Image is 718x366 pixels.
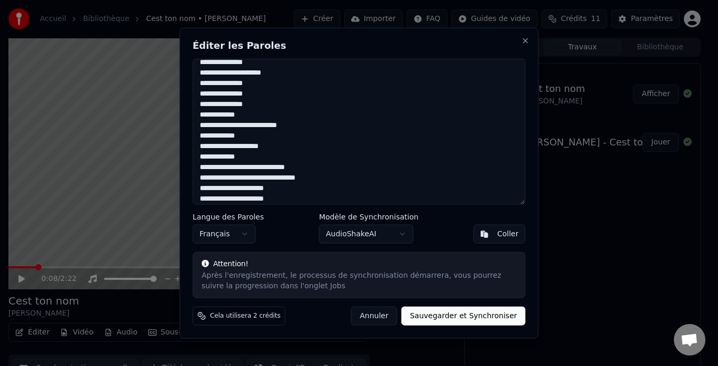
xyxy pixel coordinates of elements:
label: Modèle de Synchronisation [319,213,418,221]
button: Coller [474,225,526,244]
button: Annuler [351,307,397,326]
div: Attention! [202,259,517,269]
div: Après l'enregistrement, le processus de synchronisation démarrera, vous pourrez suivre la progres... [202,270,517,291]
h2: Éditer les Paroles [193,40,526,50]
span: Cela utilisera 2 crédits [210,312,281,320]
button: Sauvegarder et Synchroniser [402,307,526,326]
label: Langue des Paroles [193,213,264,221]
div: Coller [497,229,519,239]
